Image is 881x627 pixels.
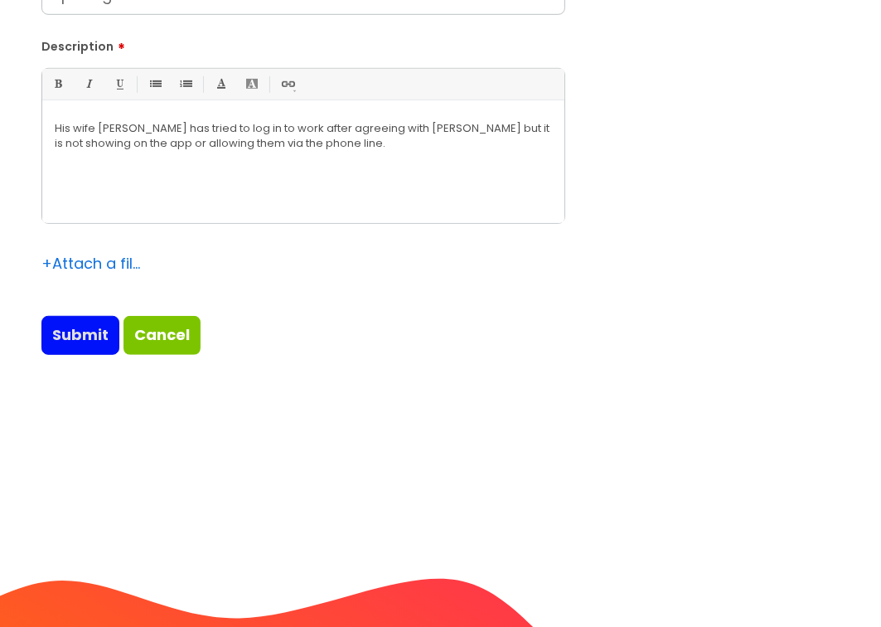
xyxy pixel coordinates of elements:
a: Back Color [241,74,262,95]
div: Attach a file [41,250,141,277]
input: Submit [41,316,119,354]
a: • Unordered List (Ctrl-Shift-7) [144,74,165,95]
a: Link [277,74,298,95]
a: Font Color [211,74,231,95]
a: Bold (Ctrl-B) [47,74,68,95]
label: Description [41,34,565,54]
a: Italic (Ctrl-I) [78,74,99,95]
a: 1. Ordered List (Ctrl-Shift-8) [175,74,196,95]
a: Cancel [123,316,201,354]
a: Underline(Ctrl-U) [109,74,129,95]
p: His wife [PERSON_NAME] has tried to log in to work after agreeing with [PERSON_NAME] but it is no... [55,121,552,151]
